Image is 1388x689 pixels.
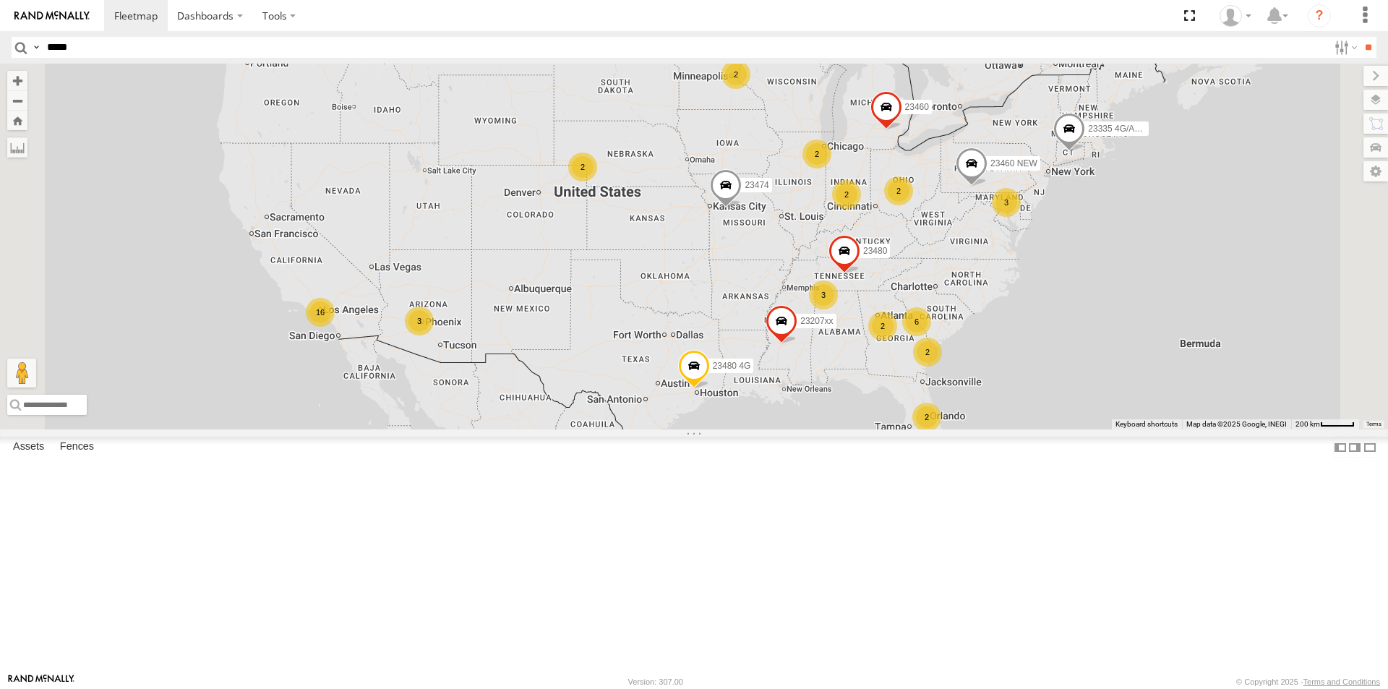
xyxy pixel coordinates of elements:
[1115,419,1178,429] button: Keyboard shortcuts
[306,298,335,327] div: 16
[1308,4,1331,27] i: ?
[913,338,942,367] div: 2
[7,111,27,130] button: Zoom Home
[8,675,74,689] a: Visit our Website
[1291,419,1359,429] button: Map Scale: 200 km per 44 pixels
[713,361,751,371] span: 23480 4G
[1186,420,1287,428] span: Map data ©2025 Google, INEGI
[7,137,27,158] label: Measure
[800,316,833,326] span: 23207xx
[863,246,887,256] span: 23480
[7,359,36,388] button: Drag Pegman onto the map to open Street View
[905,102,929,112] span: 23460
[1214,5,1256,27] div: Sardor Khadjimedov
[1295,420,1320,428] span: 200 km
[1236,677,1380,686] div: © Copyright 2025 -
[1088,124,1152,134] span: 23335 4G/Active
[6,437,51,458] label: Assets
[809,281,838,309] div: 3
[832,180,861,209] div: 2
[868,312,897,341] div: 2
[405,307,434,335] div: 3
[30,37,42,58] label: Search Query
[1363,161,1388,181] label: Map Settings
[1333,437,1348,458] label: Dock Summary Table to the Left
[1329,37,1360,58] label: Search Filter Options
[884,176,913,205] div: 2
[912,403,941,432] div: 2
[992,188,1021,217] div: 3
[721,60,750,89] div: 2
[1363,437,1377,458] label: Hide Summary Table
[7,90,27,111] button: Zoom out
[745,180,768,190] span: 23474
[802,140,831,168] div: 2
[14,11,90,21] img: rand-logo.svg
[902,307,931,336] div: 6
[568,153,597,181] div: 2
[7,71,27,90] button: Zoom in
[990,158,1037,168] span: 23460 NEW
[1348,437,1362,458] label: Dock Summary Table to the Right
[1366,421,1381,427] a: Terms (opens in new tab)
[53,437,101,458] label: Fences
[1303,677,1380,686] a: Terms and Conditions
[628,677,683,686] div: Version: 307.00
